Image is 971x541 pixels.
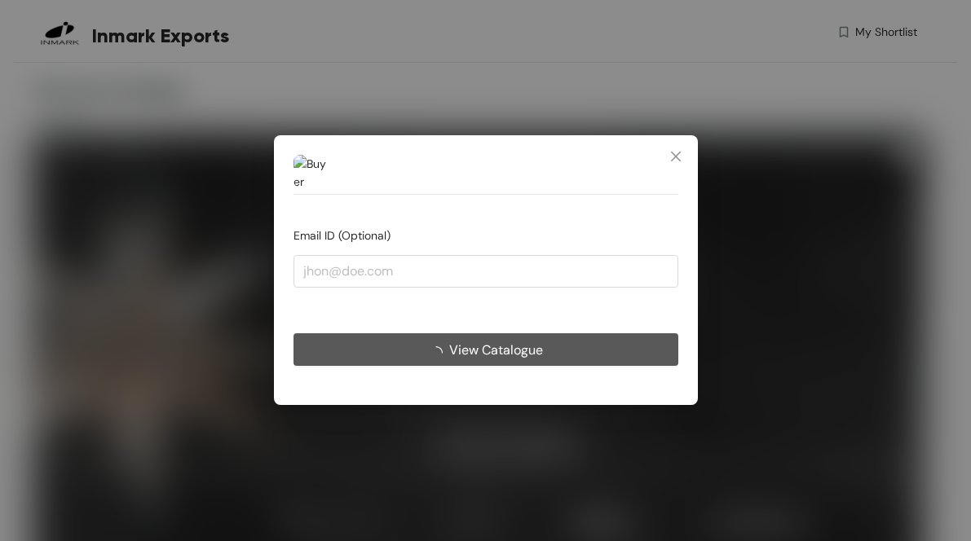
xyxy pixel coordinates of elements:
[669,150,682,163] span: close
[294,255,678,288] input: jhon@doe.com
[294,155,326,187] img: Buyer Portal
[654,135,698,179] button: Close
[429,346,448,359] span: loading
[448,340,542,360] span: View Catalogue
[294,334,678,367] button: View Catalogue
[294,229,391,244] span: Email ID (Optional)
